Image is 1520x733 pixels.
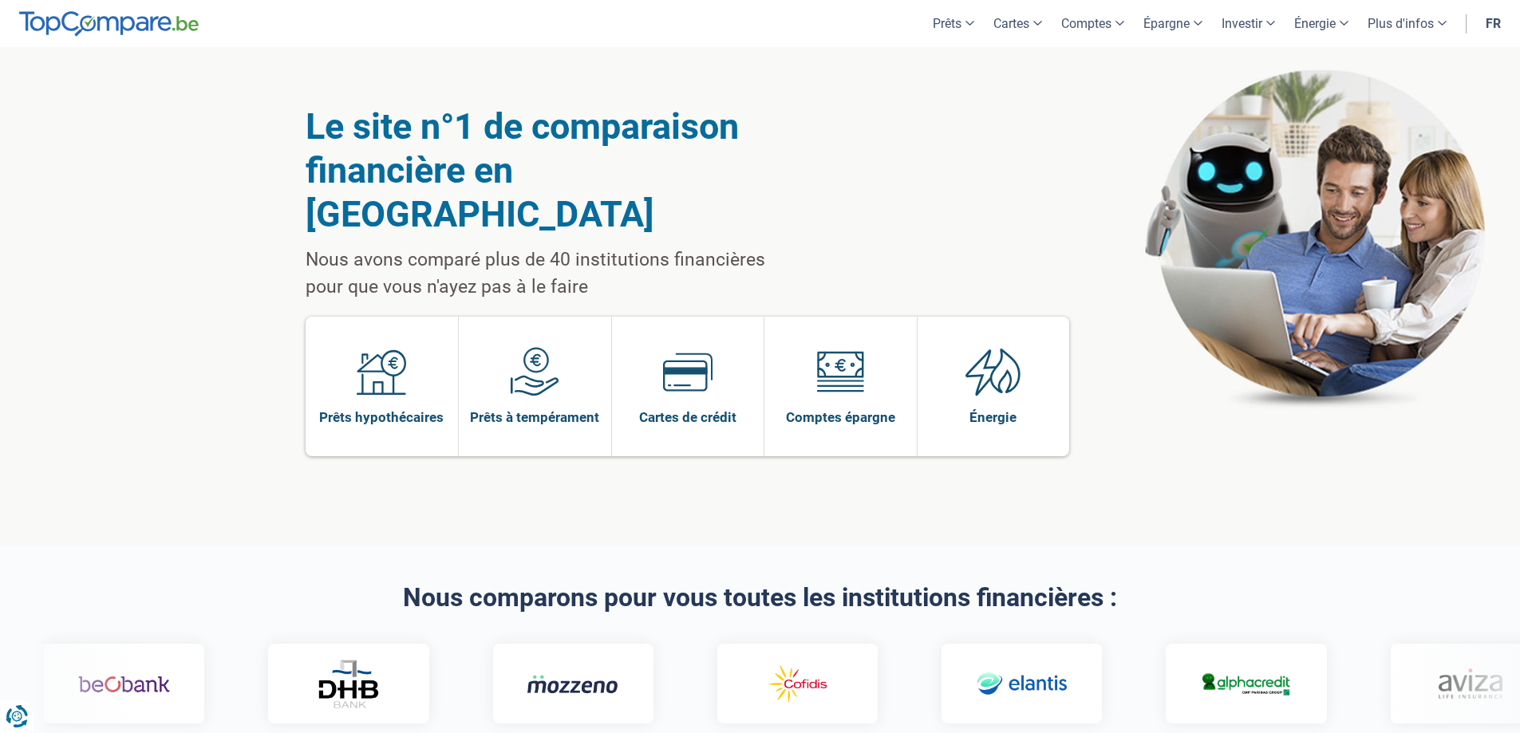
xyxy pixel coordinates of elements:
[918,317,1070,456] a: Énergie Énergie
[306,584,1215,612] h2: Nous comparons pour vous toutes les institutions financières :
[764,317,917,456] a: Comptes épargne Comptes épargne
[91,674,183,694] img: Mozzeno
[815,347,865,396] img: Comptes épargne
[306,317,459,456] a: Prêts hypothécaires Prêts hypothécaires
[1002,668,1066,699] img: Aviza
[306,246,806,301] p: Nous avons comparé plus de 40 institutions financières pour que vous n'ayez pas à le faire
[639,408,736,426] span: Cartes de crédit
[315,661,407,707] img: Cofidis
[510,347,559,396] img: Prêts à tempérament
[319,408,444,426] span: Prêts hypothécaires
[357,347,406,396] img: Prêts hypothécaires
[663,347,713,396] img: Cartes de crédit
[470,408,599,426] span: Prêts à tempérament
[19,11,199,37] img: TopCompare
[786,408,895,426] span: Comptes épargne
[306,104,806,236] h1: Le site n°1 de comparaison financière en [GEOGRAPHIC_DATA]
[539,661,631,707] img: Elantis
[1213,674,1305,694] img: Cardif
[965,347,1021,396] img: Énergie
[612,317,764,456] a: Cartes de crédit Cartes de crédit
[969,408,1017,426] span: Énergie
[459,317,611,456] a: Prêts à tempérament Prêts à tempérament
[764,670,855,698] img: Alphacredit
